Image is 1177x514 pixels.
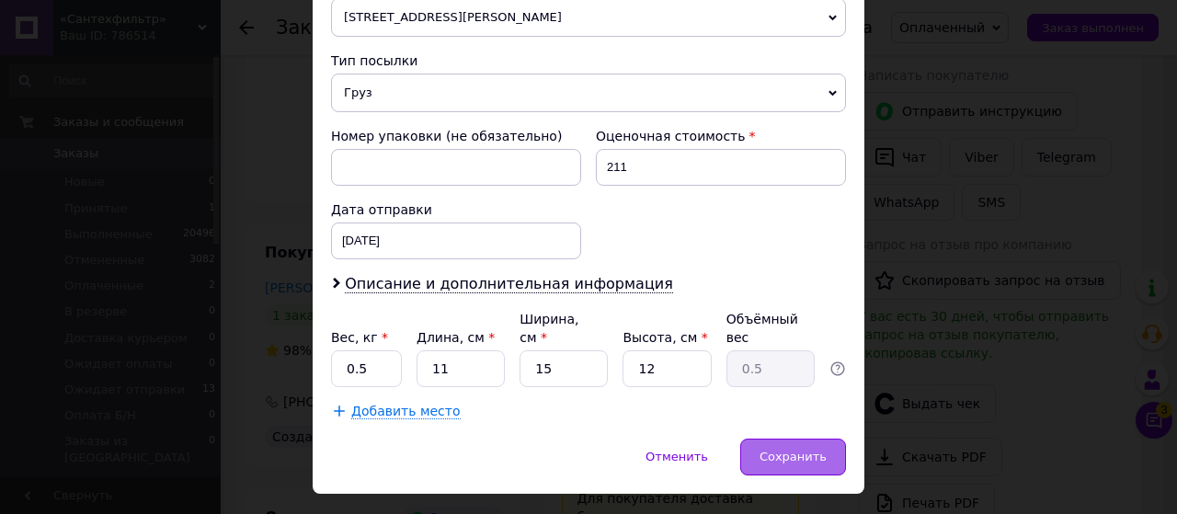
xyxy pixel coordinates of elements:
label: Ширина, см [520,312,578,345]
span: Описание и дополнительная информация [345,275,673,293]
div: Объёмный вес [726,310,815,347]
label: Вес, кг [331,330,388,345]
span: Сохранить [760,450,827,463]
div: Оценочная стоимость [596,127,846,145]
span: Тип посылки [331,53,417,68]
span: Отменить [646,450,708,463]
div: Дата отправки [331,200,581,219]
label: Длина, см [417,330,495,345]
label: Высота, см [623,330,707,345]
div: Номер упаковки (не обязательно) [331,127,581,145]
span: Добавить место [351,404,461,419]
span: Груз [331,74,846,112]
